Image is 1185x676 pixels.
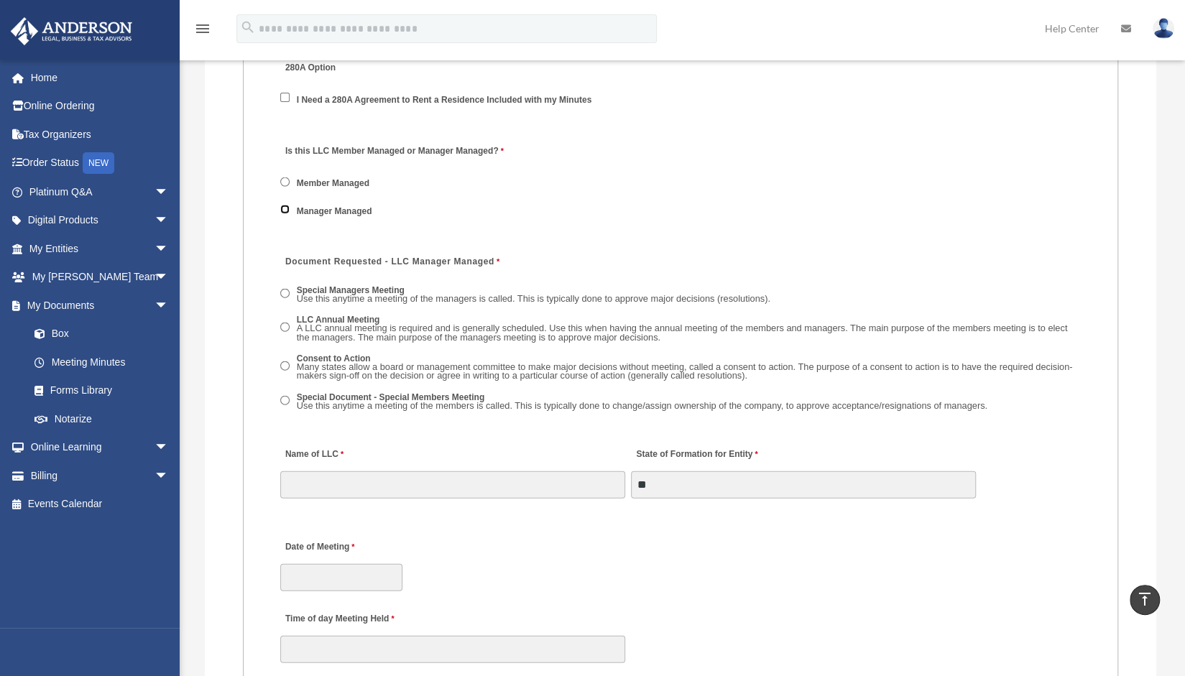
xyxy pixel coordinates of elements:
[20,320,190,348] a: Box
[292,313,1082,345] label: LLC Annual Meeting
[155,206,183,236] span: arrow_drop_down
[285,256,494,267] span: Document Requested - LLC Manager Managed
[194,20,211,37] i: menu
[292,94,597,107] label: I Need a 280A Agreement to Rent a Residence Included with my Minutes
[280,59,417,78] label: 280A Option
[631,445,761,464] label: State of Formation for Entity
[1130,585,1160,615] a: vertical_align_top
[155,461,183,491] span: arrow_drop_down
[10,433,190,462] a: Online Learningarrow_drop_down
[10,63,190,92] a: Home
[10,120,190,149] a: Tax Organizers
[1136,591,1153,608] i: vertical_align_top
[10,461,190,490] a: Billingarrow_drop_down
[155,291,183,320] span: arrow_drop_down
[1153,18,1174,39] img: User Pic
[155,177,183,207] span: arrow_drop_down
[194,25,211,37] a: menu
[10,206,190,235] a: Digital Productsarrow_drop_down
[292,284,775,306] label: Special Managers Meeting
[280,142,507,161] label: Is this LLC Member Managed or Manager Managed?
[83,152,114,174] div: NEW
[297,400,987,411] span: Use this anytime a meeting of the members is called. This is typically done to change/assign owne...
[280,609,417,629] label: Time of day Meeting Held
[297,323,1067,343] span: A LLC annual meeting is required and is generally scheduled. Use this when having the annual meet...
[10,291,190,320] a: My Documentsarrow_drop_down
[20,376,190,405] a: Forms Library
[240,19,256,35] i: search
[10,490,190,519] a: Events Calendar
[155,263,183,292] span: arrow_drop_down
[10,92,190,121] a: Online Ordering
[6,17,137,45] img: Anderson Advisors Platinum Portal
[297,361,1073,381] span: Many states allow a board or management committee to make major decisions without meeting, called...
[292,205,377,218] label: Manager Managed
[10,149,190,178] a: Order StatusNEW
[297,293,770,304] span: Use this anytime a meeting of the managers is called. This is typically done to approve major dec...
[155,433,183,463] span: arrow_drop_down
[10,234,190,263] a: My Entitiesarrow_drop_down
[280,538,417,557] label: Date of Meeting
[280,445,347,464] label: Name of LLC
[20,404,190,433] a: Notarize
[292,352,1082,384] label: Consent to Action
[292,177,375,190] label: Member Managed
[292,391,992,413] label: Special Document - Special Members Meeting
[20,348,183,376] a: Meeting Minutes
[10,177,190,206] a: Platinum Q&Aarrow_drop_down
[155,234,183,264] span: arrow_drop_down
[10,263,190,292] a: My [PERSON_NAME] Teamarrow_drop_down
